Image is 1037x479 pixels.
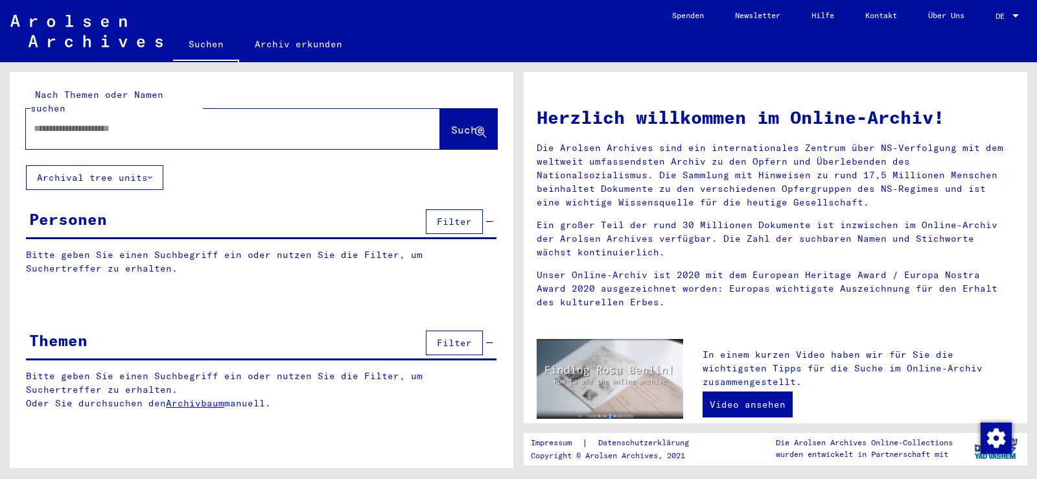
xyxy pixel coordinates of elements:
[26,369,497,410] p: Bitte geben Sie einen Suchbegriff ein oder nutzen Sie die Filter, um Suchertreffer zu erhalten. O...
[996,12,1010,21] span: DE
[981,423,1012,454] img: Zustimmung ändern
[426,331,483,355] button: Filter
[531,450,705,461] p: Copyright © Arolsen Archives, 2021
[451,123,484,136] span: Suche
[537,339,683,419] img: video.jpg
[531,436,582,450] a: Impressum
[776,437,953,449] p: Die Arolsen Archives Online-Collections
[29,329,87,352] div: Themen
[437,216,472,228] span: Filter
[26,248,496,275] p: Bitte geben Sie einen Suchbegriff ein oder nutzen Sie die Filter, um Suchertreffer zu erhalten.
[537,268,1014,309] p: Unser Online-Archiv ist 2020 mit dem European Heritage Award / Europa Nostra Award 2020 ausgezeic...
[440,109,497,149] button: Suche
[537,141,1014,209] p: Die Arolsen Archives sind ein internationales Zentrum über NS-Verfolgung mit dem weltweit umfasse...
[537,218,1014,259] p: Ein großer Teil der rund 30 Millionen Dokumente ist inzwischen im Online-Archiv der Arolsen Archi...
[531,436,705,450] div: |
[26,165,163,190] button: Archival tree units
[703,348,1014,389] p: In einem kurzen Video haben wir für Sie die wichtigsten Tipps für die Suche im Online-Archiv zusa...
[30,89,163,114] mat-label: Nach Themen oder Namen suchen
[437,337,472,349] span: Filter
[166,397,224,409] a: Archivbaum
[426,209,483,234] button: Filter
[10,15,163,47] img: Arolsen_neg.svg
[29,207,107,231] div: Personen
[972,432,1020,465] img: yv_logo.png
[239,29,358,60] a: Archiv erkunden
[173,29,239,62] a: Suchen
[537,104,1014,131] h1: Herzlich willkommen im Online-Archiv!
[703,391,793,417] a: Video ansehen
[776,449,953,460] p: wurden entwickelt in Partnerschaft mit
[588,436,705,450] a: Datenschutzerklärung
